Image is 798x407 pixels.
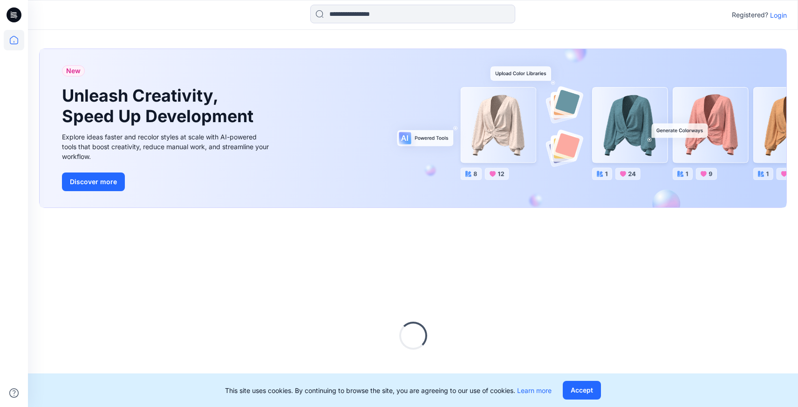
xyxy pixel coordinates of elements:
[62,86,258,126] h1: Unleash Creativity, Speed Up Development
[62,172,272,191] a: Discover more
[732,9,768,21] p: Registered?
[66,65,81,76] span: New
[563,381,601,400] button: Accept
[62,132,272,161] div: Explore ideas faster and recolor styles at scale with AI-powered tools that boost creativity, red...
[62,172,125,191] button: Discover more
[517,386,552,394] a: Learn more
[225,386,552,395] p: This site uses cookies. By continuing to browse the site, you are agreeing to our use of cookies.
[770,10,787,20] p: Login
